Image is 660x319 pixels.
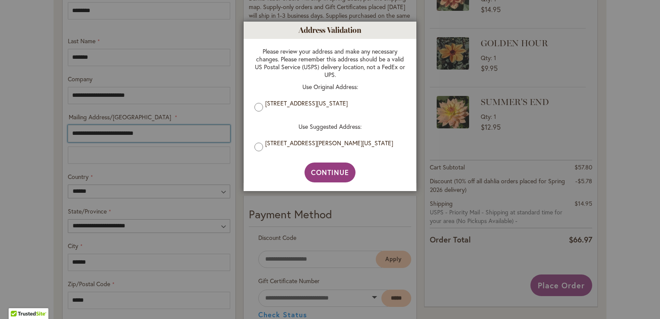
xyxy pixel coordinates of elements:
[254,83,406,91] p: Use Original Address:
[6,288,31,313] iframe: Launch Accessibility Center
[254,48,406,79] p: Please review your address and make any necessary changes. Please remember this address should be...
[265,99,401,107] label: [STREET_ADDRESS][US_STATE]
[305,163,356,182] button: Continue
[311,168,349,177] span: Continue
[254,123,406,131] p: Use Suggested Address:
[244,22,416,39] h1: Address Validation
[265,139,401,147] label: [STREET_ADDRESS][PERSON_NAME][US_STATE]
